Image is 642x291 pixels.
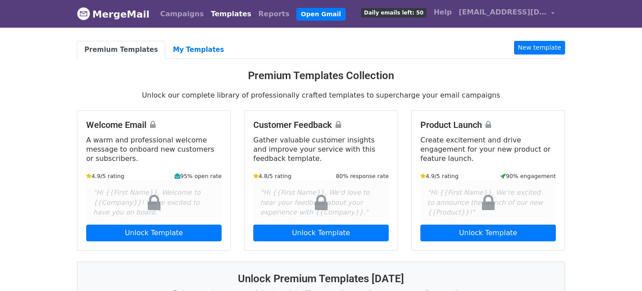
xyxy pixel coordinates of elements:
small: 4.9/5 rating [420,172,459,180]
p: Create excitement and drive engagement for your new product or feature launch. [420,135,556,163]
h4: Customer Feedback [253,120,389,130]
a: Unlock Template [253,225,389,241]
div: "Hi {{First Name}}, Welcome to {{Company}}! We're excited to have you on board." [86,181,222,225]
img: MergeMail logo [77,7,90,20]
small: 4.9/5 rating [86,172,124,180]
div: "Hi {{First Name}}, We'd love to hear your feedback about your experience with {{Company}}." [253,181,389,225]
a: Daily emails left: 50 [357,4,430,21]
p: Gather valuable customer insights and improve your service with this feedback template. [253,135,389,163]
h3: Premium Templates Collection [77,69,565,82]
a: [EMAIL_ADDRESS][DOMAIN_NAME] [455,4,558,24]
p: A warm and professional welcome message to onboard new customers or subscribers. [86,135,222,163]
p: Unlock our complete library of professionally crafted templates to supercharge your email campaigns [77,91,565,100]
h4: Product Launch [420,120,556,130]
a: Reports [255,5,293,23]
span: [EMAIL_ADDRESS][DOMAIN_NAME] [459,7,547,18]
a: Unlock Template [86,225,222,241]
h3: Unlock Premium Templates [DATE] [88,273,554,285]
small: 80% response rate [336,172,389,180]
a: MergeMail [77,5,150,23]
a: Premium Templates [77,41,165,59]
a: Help [430,4,455,21]
a: My Templates [165,41,231,59]
span: Daily emails left: 50 [361,8,427,18]
a: New template [514,41,565,55]
a: Unlock Template [420,225,556,241]
small: 90% engagement [500,172,556,180]
a: Open Gmail [296,8,345,21]
small: 95% open rate [175,172,222,180]
a: Templates [207,5,255,23]
small: 4.8/5 rating [253,172,292,180]
div: "Hi {{First Name}}, We're excited to announce the launch of our new {{Product}}!" [420,181,556,225]
a: Campaigns [157,5,207,23]
h4: Welcome Email [86,120,222,130]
